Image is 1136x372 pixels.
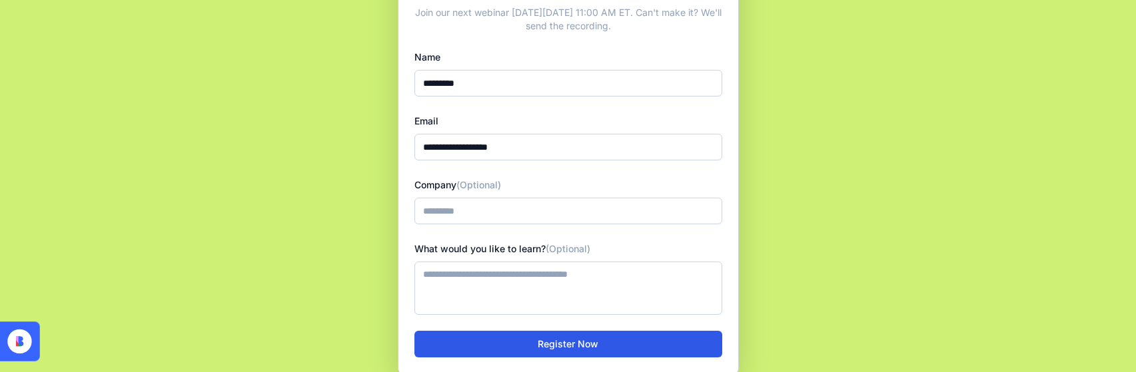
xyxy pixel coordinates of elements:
[414,331,722,357] button: Register Now
[414,1,722,33] div: Join our next webinar [DATE][DATE] 11:00 AM ET. Can't make it? We'll send the recording.
[546,243,590,254] span: (Optional)
[414,51,440,63] label: Name
[414,115,438,126] label: Email
[456,179,501,190] span: (Optional)
[414,243,590,254] label: What would you like to learn?
[414,179,501,190] label: Company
